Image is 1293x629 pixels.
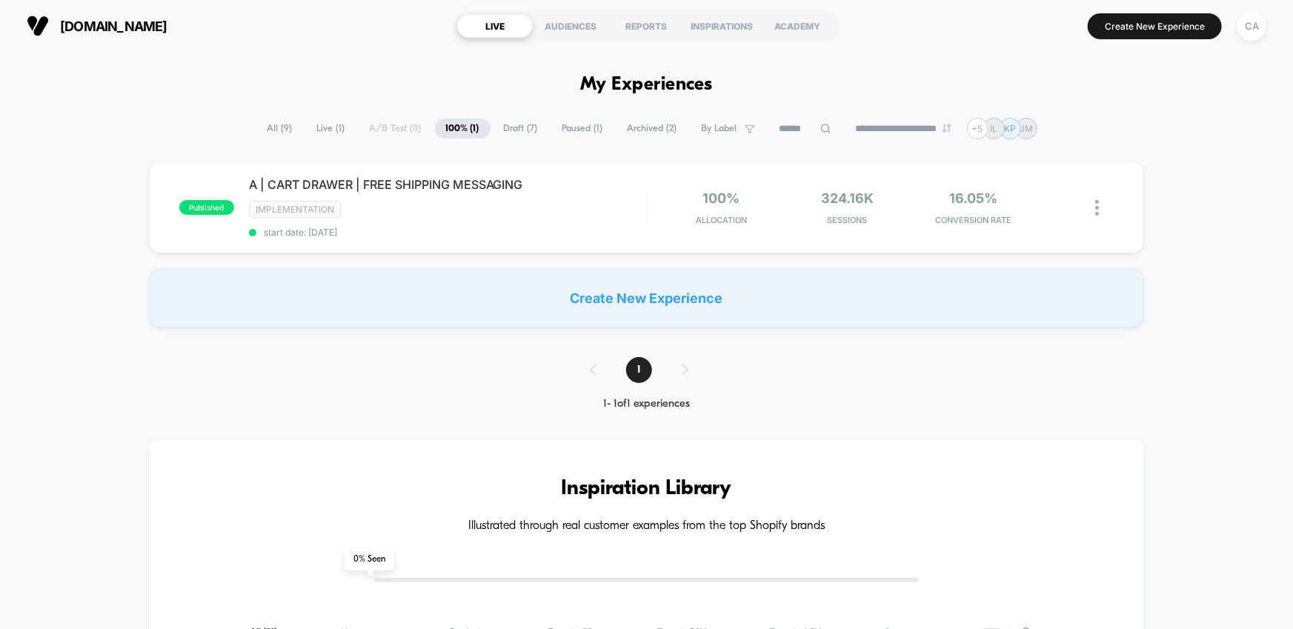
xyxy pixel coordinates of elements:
div: REPORTS [608,14,684,38]
span: [DOMAIN_NAME] [60,19,167,34]
span: 16.05% [949,190,997,206]
div: AUDIENCES [533,14,608,38]
span: Draft ( 7 ) [493,119,549,139]
span: 324.16k [821,190,874,206]
span: Sessions [788,215,906,225]
div: 1 - 1 of 1 experiences [575,398,718,410]
span: Allocation [696,215,747,225]
div: CA [1237,12,1266,41]
span: A | CART DRAWER | FREE SHIPPING MESSAGING [249,177,646,192]
h4: Illustrated through real customer examples from the top Shopify brands [193,519,1100,533]
div: + 5 [967,118,988,139]
span: 1 [626,357,652,383]
span: published [179,200,234,215]
span: start date: [DATE] [249,227,646,238]
img: close [1095,200,1099,216]
div: ACADEMY [759,14,835,38]
button: Create New Experience [1088,13,1222,39]
p: KP [1004,123,1016,134]
span: CONVERSION RATE [914,215,1032,225]
span: Archived ( 2 ) [616,119,688,139]
span: 100% ( 1 ) [435,119,491,139]
div: Create New Experience [149,268,1145,327]
p: IL [990,123,997,134]
span: By Label [702,123,737,134]
span: Live ( 1 ) [306,119,356,139]
img: Visually logo [27,15,49,37]
img: end [943,124,951,133]
div: LIVE [457,14,533,38]
span: Paused ( 1 ) [551,119,614,139]
span: IMPLEMENTATION [249,201,341,218]
button: [DOMAIN_NAME] [22,14,172,38]
h1: My Experiences [580,74,713,96]
p: JM [1020,123,1033,134]
span: All ( 9 ) [256,119,304,139]
div: INSPIRATIONS [684,14,759,38]
span: 0 % Seen [345,548,394,570]
button: CA [1233,11,1271,41]
h3: Inspiration Library [193,477,1100,501]
span: 100% [702,190,739,206]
